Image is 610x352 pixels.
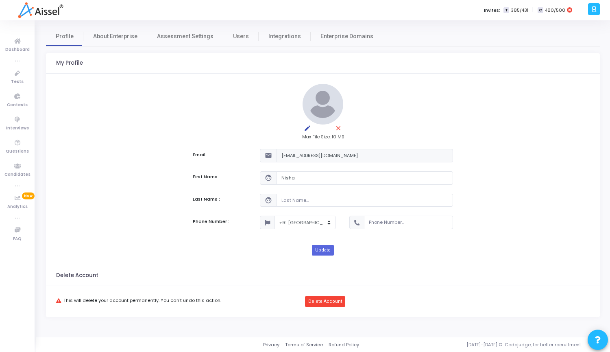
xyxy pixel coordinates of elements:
[303,125,312,134] mat-icon: edit
[63,298,221,303] span: This will delete your account permanently. You can't undo this action.
[157,32,213,41] span: Assessment Settings
[193,218,229,225] label: Phone Number :
[7,203,28,210] span: Analytics
[6,148,29,155] span: Questions
[305,296,345,307] button: Delete Account
[268,32,301,41] span: Integrations
[56,272,98,279] h3: Delete Account
[233,32,249,41] span: Users
[13,236,22,243] span: FAQ
[56,60,83,66] h3: My Profile
[511,7,528,14] span: 385/431
[277,149,453,162] input: Email...
[193,151,208,158] label: Email :
[56,32,74,41] span: Profile
[303,84,343,125] img: default.jpg
[6,125,29,132] span: Interviews
[5,46,30,53] span: Dashboard
[4,171,30,178] span: Candidates
[193,133,453,140] div: Max File Size: 10 MB
[193,196,220,203] label: Last Name :
[285,341,323,348] a: Terms of Service
[46,266,600,286] kt-portlet-header: Delete Account
[11,79,24,85] span: Tests
[46,53,600,74] kt-portlet-header: My Profile
[22,192,35,199] span: New
[18,2,63,18] img: logo
[364,216,453,229] input: Phone Number...
[503,7,509,13] span: T
[312,245,334,256] button: Update
[263,341,279,348] a: Privacy
[320,32,373,41] span: Enterprise Domains
[484,7,500,14] label: Invites:
[359,341,600,348] div: [DATE]-[DATE] © Codejudge, for better recruitment.
[333,125,343,134] mat-icon: close
[538,7,543,13] span: C
[329,341,359,348] a: Refund Policy
[193,173,220,180] label: First Name :
[7,102,28,109] span: Contests
[545,7,565,14] span: 480/500
[277,194,453,207] input: Last Name...
[277,171,453,185] input: First Name...
[532,6,534,14] span: |
[93,32,137,41] span: About Enterprise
